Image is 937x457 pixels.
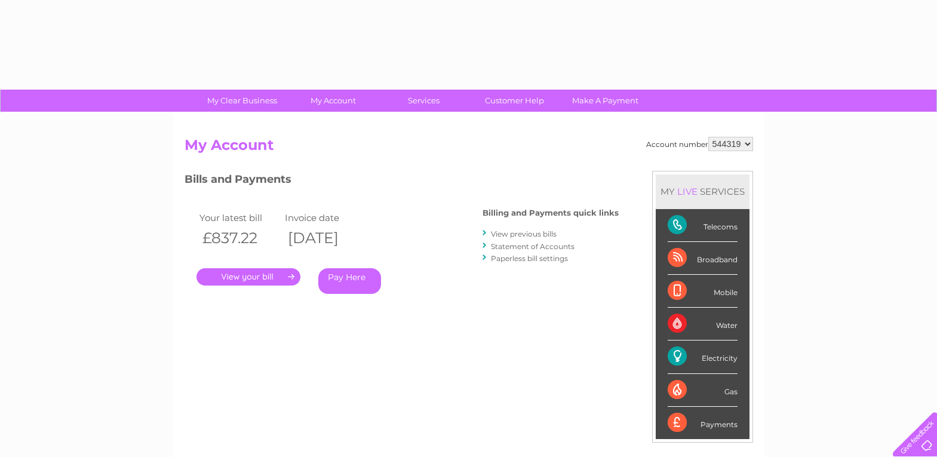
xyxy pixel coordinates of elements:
[185,137,753,160] h2: My Account
[491,242,575,251] a: Statement of Accounts
[483,208,619,217] h4: Billing and Payments quick links
[374,90,473,112] a: Services
[668,308,738,341] div: Water
[185,171,619,192] h3: Bills and Payments
[668,341,738,373] div: Electricity
[282,210,368,226] td: Invoice date
[282,226,368,250] th: [DATE]
[284,90,382,112] a: My Account
[668,374,738,407] div: Gas
[196,210,282,226] td: Your latest bill
[646,137,753,151] div: Account number
[668,242,738,275] div: Broadband
[556,90,655,112] a: Make A Payment
[196,226,282,250] th: £837.22
[675,186,700,197] div: LIVE
[491,229,557,238] a: View previous bills
[656,174,749,208] div: MY SERVICES
[196,268,300,286] a: .
[491,254,568,263] a: Paperless bill settings
[318,268,381,294] a: Pay Here
[668,209,738,242] div: Telecoms
[668,275,738,308] div: Mobile
[193,90,291,112] a: My Clear Business
[668,407,738,439] div: Payments
[465,90,564,112] a: Customer Help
